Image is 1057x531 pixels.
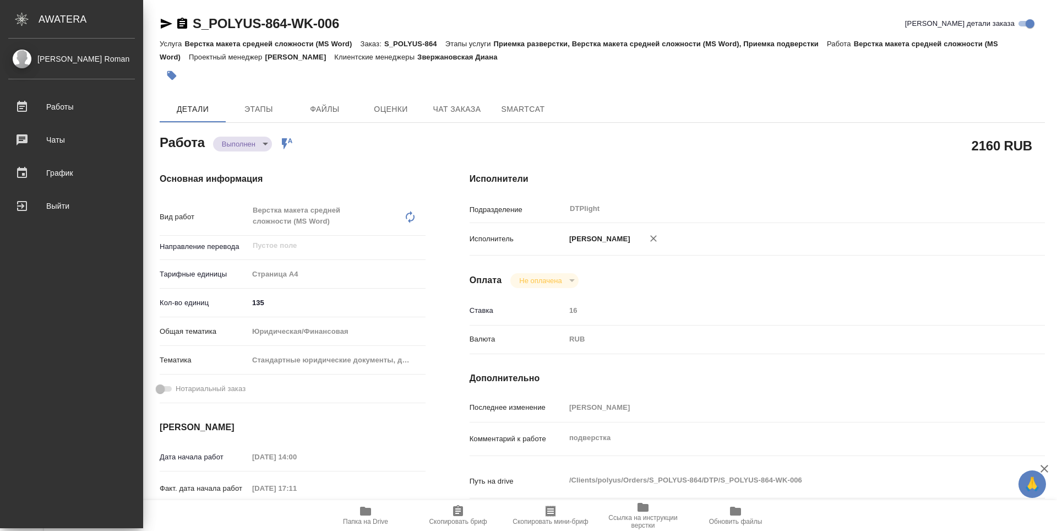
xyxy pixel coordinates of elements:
textarea: /Clients/polyus/Orders/S_POLYUS-864/DTP/S_POLYUS-864-WK-006 [565,471,997,490]
div: График [8,165,135,181]
button: Скопировать ссылку [176,17,189,30]
div: RUB [565,330,997,349]
div: Страница А4 [248,265,426,284]
p: Тематика [160,355,248,366]
input: Пустое поле [248,449,345,465]
p: S_POLYUS-864 [384,40,445,48]
span: [PERSON_NAME] детали заказа [905,18,1015,29]
button: Папка на Drive [319,500,412,531]
span: Файлы [298,102,351,116]
span: Нотариальный заказ [176,383,246,394]
h4: Оплата [470,274,502,287]
p: Общая тематика [160,326,248,337]
p: Верстка макета средней сложности (MS Word) [184,40,360,48]
div: Выполнен [510,273,578,288]
p: Работа [827,40,854,48]
span: Скопировать бриф [429,518,487,525]
input: Пустое поле [565,302,997,318]
a: Чаты [3,126,140,154]
p: Вид работ [160,212,248,223]
p: [PERSON_NAME] [265,53,334,61]
span: 🙏 [1023,473,1042,496]
h2: 2160 RUB [972,136,1032,155]
input: ✎ Введи что-нибудь [248,295,426,311]
p: Ставка [470,305,565,316]
h2: Работа [160,132,205,151]
button: Обновить файлы [689,500,782,531]
p: Звержановская Диана [417,53,505,61]
div: Чаты [8,132,135,148]
span: Детали [166,102,219,116]
p: [PERSON_NAME] [565,234,630,245]
a: S_POLYUS-864-WK-006 [193,16,339,31]
p: Услуга [160,40,184,48]
a: График [3,159,140,187]
input: Пустое поле [565,399,997,415]
textarea: подверстка [565,429,997,447]
h4: [PERSON_NAME] [160,421,426,434]
span: Чат заказа [431,102,483,116]
p: Клиентские менеджеры [334,53,417,61]
div: Выйти [8,198,135,214]
button: Выполнен [219,139,259,149]
input: Пустое поле [248,480,345,496]
p: Кол-во единиц [160,297,248,308]
p: Направление перевода [160,241,248,252]
button: Не оплачена [516,276,565,285]
button: Скопировать ссылку для ЯМессенджера [160,17,173,30]
p: Проектный менеджер [189,53,265,61]
div: Юридическая/Финансовая [248,322,426,341]
div: [PERSON_NAME] Roman [8,53,135,65]
div: Работы [8,99,135,115]
div: AWATERA [39,8,143,30]
span: SmartCat [497,102,549,116]
p: Комментарий к работе [470,434,565,445]
p: Верстка макета средней сложности (MS Word) [160,40,998,61]
p: Этапы услуги [445,40,494,48]
p: Тарифные единицы [160,269,248,280]
div: Стандартные юридические документы, договоры, уставы [248,351,426,370]
a: Выйти [3,192,140,220]
p: Приемка разверстки, Верстка макета средней сложности (MS Word), Приемка подверстки [494,40,827,48]
h4: Основная информация [160,172,426,186]
p: Подразделение [470,204,565,215]
a: Работы [3,93,140,121]
p: Валюта [470,334,565,345]
button: Добавить тэг [160,63,184,88]
p: Исполнитель [470,234,565,245]
button: Скопировать бриф [412,500,504,531]
span: Скопировать мини-бриф [513,518,588,525]
div: Выполнен [213,137,272,151]
p: Путь на drive [470,476,565,487]
p: Последнее изменение [470,402,565,413]
span: Папка на Drive [343,518,388,525]
p: Факт. дата начала работ [160,483,248,494]
input: Пустое поле [252,239,400,252]
p: Заказ: [360,40,384,48]
span: Ссылка на инструкции верстки [603,514,683,529]
span: Обновить файлы [709,518,762,525]
button: 🙏 [1018,470,1046,498]
h4: Дополнительно [470,372,1045,385]
span: Оценки [364,102,417,116]
button: Удалить исполнителя [641,226,666,251]
p: Дата начала работ [160,452,248,463]
span: Этапы [232,102,285,116]
button: Ссылка на инструкции верстки [597,500,689,531]
h4: Исполнители [470,172,1045,186]
button: Скопировать мини-бриф [504,500,597,531]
